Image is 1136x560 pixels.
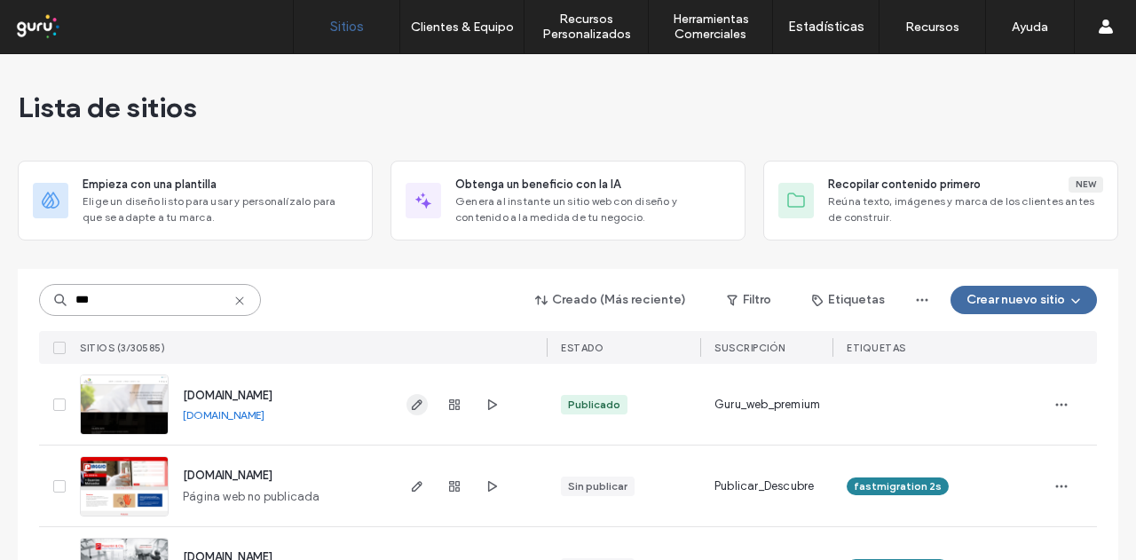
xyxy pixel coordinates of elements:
[796,286,901,314] button: Etiquetas
[183,408,264,422] a: [DOMAIN_NAME]
[1012,20,1048,35] label: Ayuda
[568,478,627,494] div: Sin publicar
[568,397,620,413] div: Publicado
[183,389,272,402] a: [DOMAIN_NAME]
[905,20,959,35] label: Recursos
[828,193,1103,225] span: Reúna texto, imágenes y marca de los clientes antes de construir.
[561,342,603,354] span: ESTADO
[330,19,364,35] label: Sitios
[455,176,620,193] span: Obtenga un beneficio con la IA
[18,90,197,125] span: Lista de sitios
[183,469,272,482] a: [DOMAIN_NAME]
[83,176,217,193] span: Empieza con una plantilla
[411,20,514,35] label: Clientes & Equipo
[1069,177,1103,193] div: New
[183,488,320,506] span: Página web no publicada
[83,193,358,225] span: Elige un diseño listo para usar y personalízalo para que se adapte a tu marca.
[38,12,87,28] span: Ayuda
[649,12,772,42] label: Herramientas Comerciales
[854,478,942,494] span: fastmigration 2s
[455,193,730,225] span: Genera al instante un sitio web con diseño y contenido a la medida de tu negocio.
[847,342,906,354] span: ETIQUETAS
[390,161,745,241] div: Obtenga un beneficio con la IAGenera al instante un sitio web con diseño y contenido a la medida ...
[709,286,789,314] button: Filtro
[80,342,165,354] span: SITIOS (3/30585)
[763,161,1118,241] div: Recopilar contenido primeroNewReúna texto, imágenes y marca de los clientes antes de construir.
[525,12,648,42] label: Recursos Personalizados
[520,286,702,314] button: Creado (Más reciente)
[951,286,1097,314] button: Crear nuevo sitio
[714,396,820,414] span: Guru_web_premium
[714,342,785,354] span: Suscripción
[828,176,981,193] span: Recopilar contenido primero
[18,161,373,241] div: Empieza con una plantillaElige un diseño listo para usar y personalízalo para que se adapte a tu ...
[714,477,814,495] span: Publicar_Descubre
[788,19,864,35] label: Estadísticas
